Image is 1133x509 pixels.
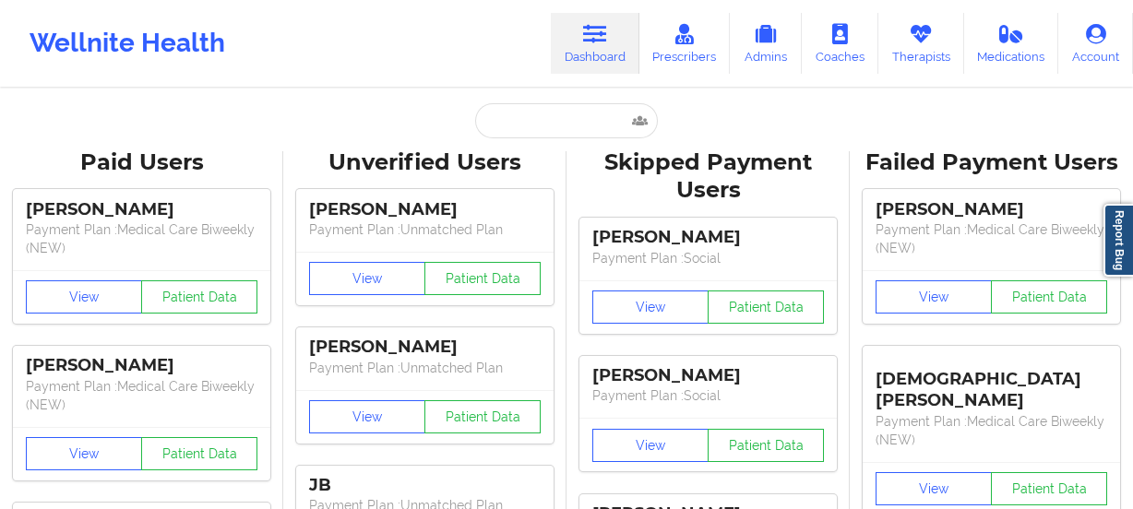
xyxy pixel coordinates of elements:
[592,227,824,248] div: [PERSON_NAME]
[26,377,257,414] p: Payment Plan : Medical Care Biweekly (NEW)
[964,13,1059,74] a: Medications
[26,437,142,470] button: View
[1103,204,1133,277] a: Report Bug
[876,199,1107,220] div: [PERSON_NAME]
[991,472,1107,505] button: Patient Data
[309,337,541,358] div: [PERSON_NAME]
[309,262,425,295] button: View
[13,148,270,177] div: Paid Users
[863,148,1120,177] div: Failed Payment Users
[592,290,709,324] button: View
[592,429,709,462] button: View
[26,199,257,220] div: [PERSON_NAME]
[876,220,1107,257] p: Payment Plan : Medical Care Biweekly (NEW)
[592,386,824,405] p: Payment Plan : Social
[730,13,802,74] a: Admins
[424,262,541,295] button: Patient Data
[878,13,964,74] a: Therapists
[309,359,541,377] p: Payment Plan : Unmatched Plan
[141,437,257,470] button: Patient Data
[26,355,257,376] div: [PERSON_NAME]
[708,429,824,462] button: Patient Data
[592,365,824,386] div: [PERSON_NAME]
[991,280,1107,314] button: Patient Data
[802,13,878,74] a: Coaches
[708,290,824,324] button: Patient Data
[1058,13,1133,74] a: Account
[876,412,1107,449] p: Payment Plan : Medical Care Biweekly (NEW)
[579,148,837,206] div: Skipped Payment Users
[26,280,142,314] button: View
[26,220,257,257] p: Payment Plan : Medical Care Biweekly (NEW)
[876,472,992,505] button: View
[141,280,257,314] button: Patient Data
[639,13,731,74] a: Prescribers
[309,475,541,496] div: JB
[876,355,1107,411] div: [DEMOGRAPHIC_DATA][PERSON_NAME]
[424,400,541,433] button: Patient Data
[309,400,425,433] button: View
[876,280,992,314] button: View
[296,148,554,177] div: Unverified Users
[309,220,541,239] p: Payment Plan : Unmatched Plan
[551,13,639,74] a: Dashboard
[309,199,541,220] div: [PERSON_NAME]
[592,249,824,267] p: Payment Plan : Social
